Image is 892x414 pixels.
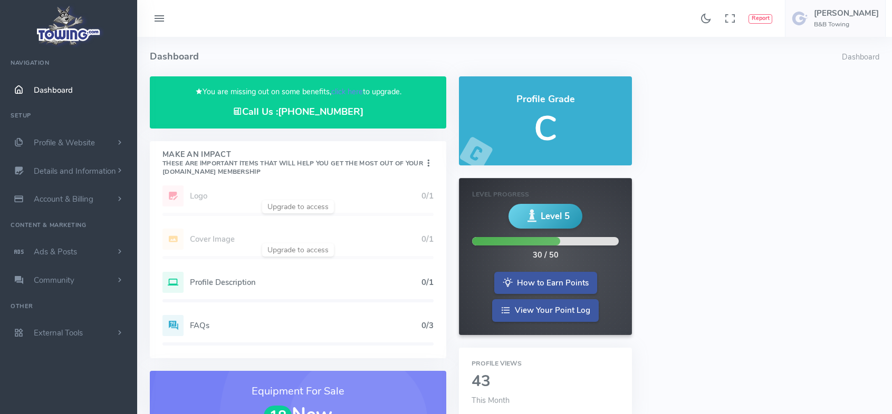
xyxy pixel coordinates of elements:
[190,321,421,330] h5: FAQs
[34,137,95,148] span: Profile & Website
[472,191,619,198] h6: Level Progress
[494,272,597,294] a: How to Earn Points
[421,321,434,330] h5: 0/3
[150,37,842,76] h4: Dashboard
[34,247,77,257] span: Ads & Posts
[162,106,434,117] h4: Call Us :
[162,151,423,176] h4: Make An Impact
[472,110,619,147] h5: C
[842,52,879,63] li: Dashboard
[792,10,809,27] img: user-image
[472,94,619,105] h4: Profile Grade
[34,328,83,338] span: External Tools
[34,85,73,95] span: Dashboard
[421,278,434,287] h5: 0/1
[814,9,879,17] h5: [PERSON_NAME]
[278,105,363,118] a: [PHONE_NUMBER]
[472,373,619,390] h2: 43
[492,299,599,322] a: View Your Point Log
[541,210,570,223] span: Level 5
[533,250,559,261] div: 30 / 50
[190,278,421,287] h5: Profile Description
[472,360,619,367] h6: Profile Views
[331,86,363,97] a: click here
[162,383,434,399] h3: Equipment For Sale
[34,194,93,204] span: Account & Billing
[34,166,116,176] span: Details and Information
[33,3,104,48] img: logo
[162,159,423,176] small: These are important items that will help you get the most out of your [DOMAIN_NAME] Membership
[472,395,510,406] span: This Month
[34,275,74,285] span: Community
[814,21,879,28] h6: B&B Towing
[749,14,772,24] button: Report
[162,86,434,98] p: You are missing out on some benefits, to upgrade.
